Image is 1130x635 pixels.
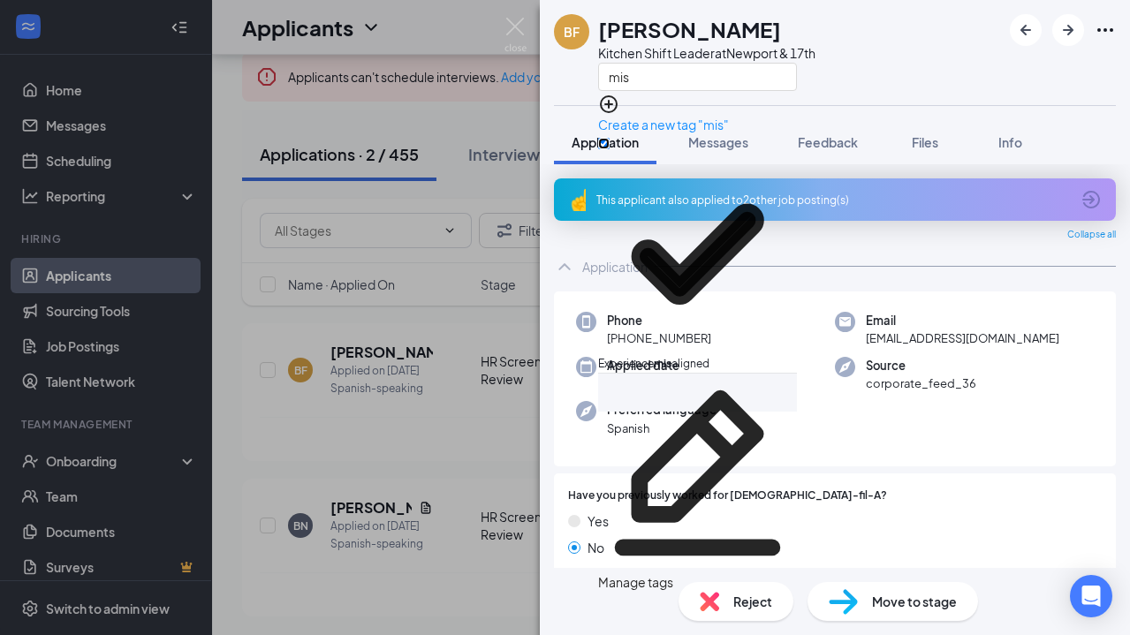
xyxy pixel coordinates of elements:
svg: PlusCircle [598,94,619,115]
div: Open Intercom Messenger [1070,575,1112,617]
svg: Pencil [598,374,797,572]
svg: Checkmark [598,155,797,353]
div: BF [564,23,580,41]
span: Application [572,134,639,150]
div: Kitchen Shift Leader at Newport & 17th [598,44,815,62]
div: Manage tags [598,572,797,592]
span: [EMAIL_ADDRESS][DOMAIN_NAME] [866,329,1059,347]
b: mis [654,357,671,370]
span: Email [866,312,1059,329]
svg: ArrowRight [1058,19,1079,41]
div: This applicant also applied to 2 other job posting(s) [596,193,1070,208]
span: Feedback [798,134,858,150]
svg: Ellipses [1095,19,1116,41]
button: ArrowRight [1052,14,1084,46]
svg: ChevronUp [554,256,575,277]
span: Yes [588,511,609,531]
span: Reject [733,592,772,611]
span: corporate_feed_36 [866,374,976,392]
button: ArrowLeftNew [1010,14,1042,46]
a: Create a new tag "mis" [598,117,729,132]
span: Collapse all [1067,228,1116,242]
span: Info [998,134,1022,150]
span: No [588,538,604,557]
div: Application [582,258,648,276]
svg: ArrowCircle [1081,189,1102,210]
span: Experience Misaligned [598,357,709,370]
span: Have you previously worked for [DEMOGRAPHIC_DATA]-fil-A? [568,488,887,504]
svg: ArrowLeftNew [1015,19,1036,41]
input: Experiencemisaligned [598,138,610,149]
span: Source [866,357,976,374]
h1: [PERSON_NAME] [598,14,781,44]
span: Move to stage [872,592,957,611]
span: Files [912,134,938,150]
